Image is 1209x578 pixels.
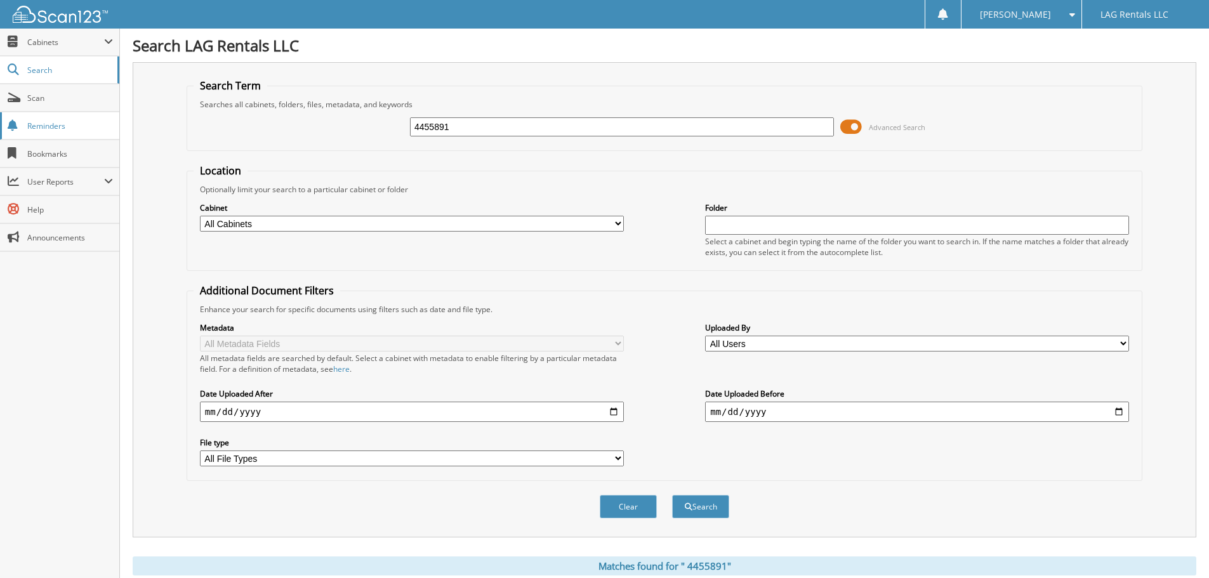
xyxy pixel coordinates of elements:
[705,202,1129,213] label: Folder
[194,304,1135,315] div: Enhance your search for specific documents using filters such as date and file type.
[1146,517,1209,578] iframe: Chat Widget
[194,79,267,93] legend: Search Term
[27,37,104,48] span: Cabinets
[705,236,1129,258] div: Select a cabinet and begin typing the name of the folder you want to search in. If the name match...
[600,495,657,518] button: Clear
[27,121,113,131] span: Reminders
[27,93,113,103] span: Scan
[705,322,1129,333] label: Uploaded By
[133,556,1196,575] div: Matches found for " 4455891"
[200,388,624,399] label: Date Uploaded After
[13,6,108,23] img: scan123-logo-white.svg
[980,11,1051,18] span: [PERSON_NAME]
[672,495,729,518] button: Search
[27,204,113,215] span: Help
[133,35,1196,56] h1: Search LAG Rentals LLC
[333,364,350,374] a: here
[27,148,113,159] span: Bookmarks
[194,284,340,298] legend: Additional Document Filters
[200,353,624,374] div: All metadata fields are searched by default. Select a cabinet with metadata to enable filtering b...
[705,388,1129,399] label: Date Uploaded Before
[194,164,248,178] legend: Location
[869,122,925,132] span: Advanced Search
[27,232,113,243] span: Announcements
[200,202,624,213] label: Cabinet
[200,322,624,333] label: Metadata
[200,437,624,448] label: File type
[200,402,624,422] input: start
[1100,11,1168,18] span: LAG Rentals LLC
[194,184,1135,195] div: Optionally limit your search to a particular cabinet or folder
[27,65,111,76] span: Search
[194,99,1135,110] div: Searches all cabinets, folders, files, metadata, and keywords
[27,176,104,187] span: User Reports
[705,402,1129,422] input: end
